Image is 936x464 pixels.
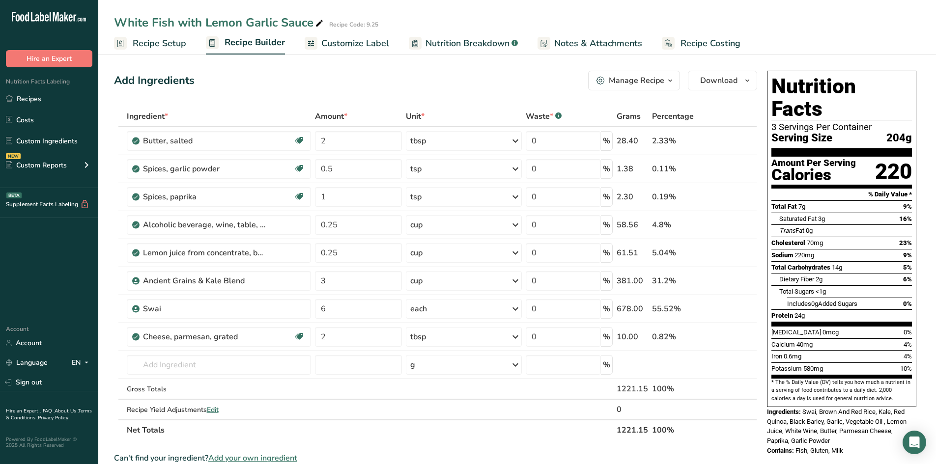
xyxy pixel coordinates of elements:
[6,354,48,371] a: Language
[652,275,710,287] div: 31.2%
[886,132,912,144] span: 204g
[6,408,92,421] a: Terms & Conditions .
[903,431,926,454] div: Open Intercom Messenger
[771,189,912,200] section: % Daily Value *
[771,75,912,120] h1: Nutrition Facts
[771,159,856,168] div: Amount Per Serving
[779,215,817,222] span: Saturated Fat
[554,37,642,50] span: Notes & Attachments
[771,251,793,259] span: Sodium
[208,452,297,464] span: Add your own ingredient
[771,365,802,372] span: Potassium
[410,331,426,343] div: tbsp
[806,227,813,234] span: 0g
[794,251,814,259] span: 220mg
[617,135,648,147] div: 28.40
[114,452,757,464] div: Can't find your ingredient?
[410,163,422,175] div: tsp
[798,203,805,210] span: 7g
[55,408,78,414] a: About Us .
[127,110,168,122] span: Ingredient
[652,110,694,122] span: Percentage
[771,239,805,246] span: Cholesterol
[795,447,843,454] span: Fish, Gluten, Milk
[114,73,195,89] div: Add Ingredients
[410,135,426,147] div: tbsp
[143,135,266,147] div: Butter, salted
[114,32,186,55] a: Recipe Setup
[899,239,912,246] span: 23%
[538,32,642,55] a: Notes & Attachments
[779,288,814,295] span: Total Sugars
[617,404,648,415] div: 0
[410,303,427,315] div: each
[652,135,710,147] div: 2.33%
[904,328,912,336] span: 0%
[771,264,830,271] span: Total Carbohydrates
[787,300,857,307] span: Includes Added Sugars
[143,247,266,259] div: Lemon juice from concentrate, bottled, REAL LEMON
[617,331,648,343] div: 10.00
[425,37,510,50] span: Nutrition Breakdown
[650,419,712,440] th: 100%
[900,365,912,372] span: 10%
[609,75,664,86] div: Manage Recipe
[903,264,912,271] span: 5%
[899,215,912,222] span: 16%
[206,31,285,55] a: Recipe Builder
[903,300,912,307] span: 0%
[771,312,793,319] span: Protein
[662,32,740,55] a: Recipe Costing
[617,303,648,315] div: 678.00
[410,359,415,371] div: g
[803,365,823,372] span: 580mg
[784,353,801,360] span: 0.6mg
[652,219,710,231] div: 4.8%
[43,408,55,414] a: FAQ .
[903,251,912,259] span: 9%
[779,275,814,283] span: Dietary Fiber
[811,300,818,307] span: 0g
[617,191,648,203] div: 2.30
[771,328,821,336] span: [MEDICAL_DATA]
[225,36,285,49] span: Recipe Builder
[617,247,648,259] div: 61.51
[904,353,912,360] span: 4%
[410,247,423,259] div: cup
[779,227,804,234] span: Fat
[816,275,823,283] span: 2g
[6,153,21,159] div: NEW
[143,275,266,287] div: Ancient Grains & Kale Blend
[652,383,710,395] div: 100%
[652,247,710,259] div: 5.04%
[143,219,266,231] div: Alcoholic beverage, wine, table, white
[771,203,797,210] span: Total Fat
[6,160,67,170] div: Custom Reports
[771,341,795,348] span: Calcium
[767,447,794,454] span: Contains:
[114,14,325,31] div: White Fish with Lemon Garlic Sauce
[767,408,801,415] span: Ingredients:
[617,110,641,122] span: Grams
[681,37,740,50] span: Recipe Costing
[410,275,423,287] div: cup
[305,32,389,55] a: Customize Label
[315,110,347,122] span: Amount
[588,71,680,90] button: Manage Recipe
[771,379,912,403] section: * The % Daily Value (DV) tells you how much a nutrient in a serving of food contributes to a dail...
[796,341,813,348] span: 40mg
[779,227,795,234] i: Trans
[406,110,425,122] span: Unit
[6,408,41,414] a: Hire an Expert .
[6,437,92,448] div: Powered By FoodLabelMaker © 2025 All Rights Reserved
[617,163,648,175] div: 1.38
[617,219,648,231] div: 58.56
[143,191,266,203] div: Spices, paprika
[794,312,805,319] span: 24g
[823,328,839,336] span: 0mcg
[6,50,92,67] button: Hire an Expert
[767,408,907,444] span: Swai, Brown And Red Rice, Kale, Red Quinoa, Black Barley, Garlic, Vegetable Oil , Lemon Juice, Wh...
[688,71,757,90] button: Download
[903,275,912,283] span: 6%
[615,419,650,440] th: 1221.15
